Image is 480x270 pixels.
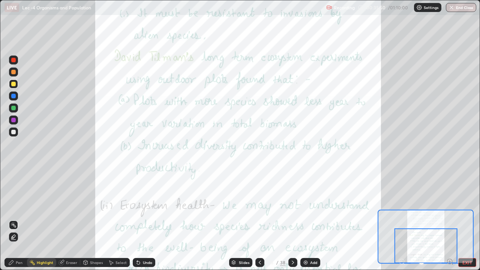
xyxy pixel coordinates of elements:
button: EXIT [458,258,476,267]
p: Settings [424,6,438,9]
div: Highlight [37,261,53,264]
div: Shapes [90,261,103,264]
p: LIVE [7,4,17,10]
div: Add [310,261,317,264]
div: 18 [267,260,275,265]
img: recording.375f2c34.svg [326,4,332,10]
div: Pen [16,261,22,264]
div: Eraser [66,261,77,264]
img: add-slide-button [303,259,309,265]
div: Select [115,261,127,264]
p: Recording [334,5,355,10]
div: Undo [143,261,152,264]
img: end-class-cross [448,4,454,10]
div: / [276,260,279,265]
p: Lec -4 Organisms and Population [22,4,91,10]
img: class-settings-icons [416,4,422,10]
div: Slides [239,261,249,264]
button: End Class [446,3,476,12]
div: 38 [280,259,285,266]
